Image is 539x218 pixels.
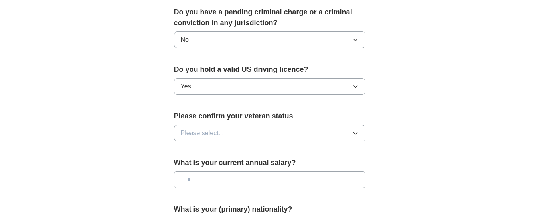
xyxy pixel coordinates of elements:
button: No [174,31,365,48]
label: Please confirm your veteran status [174,111,365,122]
label: What is your (primary) nationality? [174,204,365,215]
button: Please select... [174,125,365,141]
label: What is your current annual salary? [174,157,365,168]
span: Please select... [181,128,224,138]
button: Yes [174,78,365,95]
label: Do you hold a valid US driving licence? [174,64,365,75]
span: No [181,35,189,45]
label: Do you have a pending criminal charge or a criminal conviction in any jurisdiction? [174,7,365,28]
span: Yes [181,82,191,91]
